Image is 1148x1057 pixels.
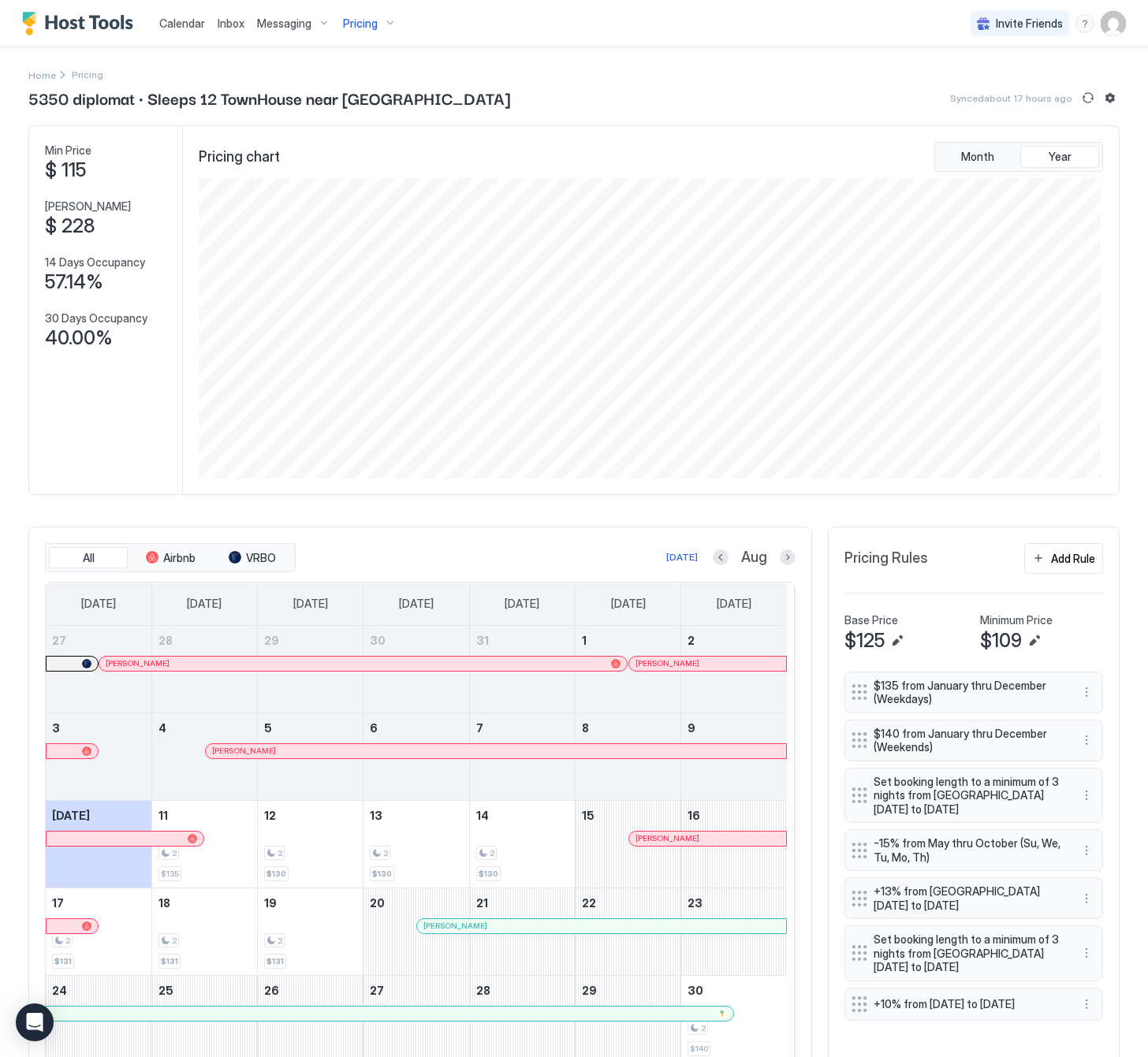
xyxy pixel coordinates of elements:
div: menu [1077,943,1096,962]
button: Listing settings [1101,88,1120,107]
span: 15 [582,809,594,822]
div: menu [1077,683,1096,702]
a: August 7, 2025 [470,713,575,743]
span: +10% from [DATE] to [DATE] [874,997,1061,1011]
a: August 23, 2025 [681,888,787,917]
td: August 10, 2025 [46,800,151,888]
div: menu [1077,786,1096,805]
div: User profile [1101,11,1126,36]
button: [DATE] [664,548,700,567]
td: August 6, 2025 [363,713,469,800]
span: 28 [476,984,490,997]
a: August 30, 2025 [681,976,787,1005]
a: August 15, 2025 [576,801,680,830]
td: August 19, 2025 [258,888,363,975]
span: Min Price [45,143,91,158]
a: August 20, 2025 [363,888,468,917]
span: 9 [688,721,695,735]
div: menu [1077,995,1096,1014]
span: 27 [370,984,384,997]
a: August 27, 2025 [363,976,468,1005]
span: 29 [264,634,279,647]
button: Previous month [713,549,729,565]
span: $131 [266,956,284,966]
span: [PERSON_NAME] [212,746,276,756]
button: More options [1077,731,1096,750]
a: August 6, 2025 [363,713,468,743]
button: More options [1077,943,1096,962]
span: 6 [370,721,378,735]
span: 23 [688,896,703,910]
button: More options [1077,786,1096,805]
a: August 25, 2025 [152,976,257,1005]
a: August 12, 2025 [258,801,363,830]
a: August 18, 2025 [152,888,257,917]
span: 30 [688,984,703,997]
span: 24 [52,984,67,997]
button: More options [1077,841,1096,860]
div: [PERSON_NAME] [423,921,780,931]
span: [PERSON_NAME] [635,658,699,668]
a: July 27, 2025 [46,626,151,655]
a: July 31, 2025 [470,626,575,655]
span: 12 [264,809,276,822]
a: August 22, 2025 [576,888,680,917]
a: August 3, 2025 [46,713,151,743]
span: Invite Friends [996,17,1063,31]
div: [PERSON_NAME] [635,833,780,843]
button: Next month [780,549,796,565]
a: Inbox [218,15,244,32]
td: August 12, 2025 [258,800,363,888]
span: Calendar [159,17,205,30]
td: August 21, 2025 [469,888,575,975]
span: $125 [844,629,885,653]
span: $131 [161,956,178,966]
span: $ 115 [45,158,86,182]
a: August 21, 2025 [470,888,575,917]
div: menu [1077,841,1096,860]
span: 14 [476,809,489,822]
span: 26 [264,984,279,997]
button: Sync prices [1079,88,1098,107]
span: 40.00% [45,326,113,350]
span: Home [28,69,56,81]
div: Add Rule [1051,550,1095,567]
button: More options [1077,995,1096,1014]
span: 2 [490,848,494,858]
span: [DATE] [52,809,90,822]
button: All [49,547,128,569]
a: August 1, 2025 [576,626,680,655]
div: [PERSON_NAME] [106,658,621,668]
span: $131 [54,956,72,966]
span: [DATE] [399,597,434,611]
a: July 29, 2025 [258,626,363,655]
span: 1 [582,634,587,647]
td: July 28, 2025 [151,626,257,713]
td: August 2, 2025 [681,626,787,713]
span: 28 [158,634,173,647]
td: August 5, 2025 [258,713,363,800]
a: Tuesday [278,582,344,625]
span: Aug [741,549,767,567]
span: 29 [582,984,597,997]
td: July 30, 2025 [363,626,469,713]
span: +13% from [GEOGRAPHIC_DATA][DATE] to [DATE] [874,884,1061,912]
td: August 22, 2025 [575,888,680,975]
a: August 2, 2025 [681,626,787,655]
span: [DATE] [505,597,539,611]
td: August 1, 2025 [575,626,680,713]
a: Home [28,66,56,83]
span: Minimum Price [980,613,1053,627]
a: Saturday [701,582,767,625]
span: 2 [688,634,695,647]
span: 2 [701,1023,706,1033]
span: $130 [266,869,286,879]
div: tab-group [934,142,1103,172]
button: Month [938,146,1017,168]
span: Inbox [218,17,244,30]
span: 2 [278,936,282,946]
span: 2 [383,848,388,858]
a: August 14, 2025 [470,801,575,830]
span: 30 [370,634,386,647]
a: August 24, 2025 [46,976,151,1005]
